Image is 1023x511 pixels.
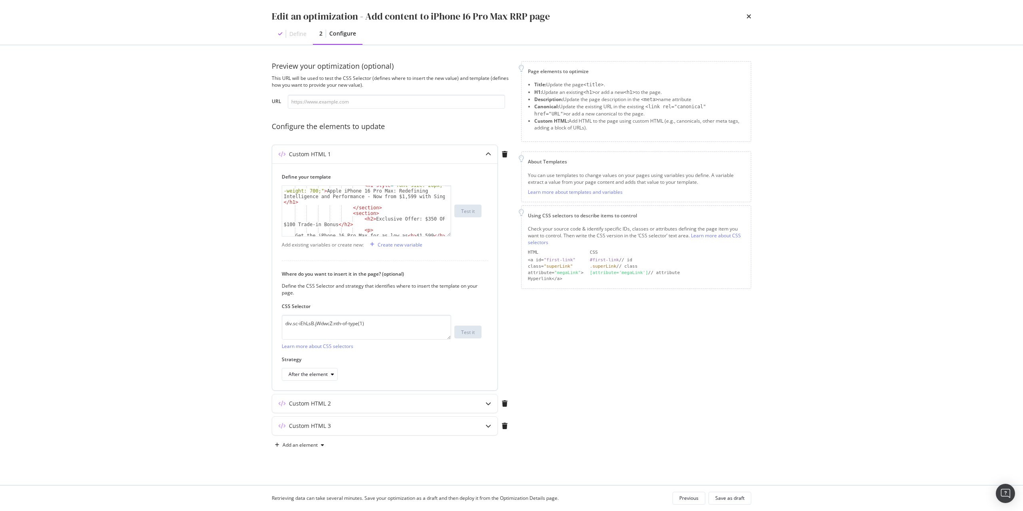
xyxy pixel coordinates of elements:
[528,212,744,219] div: Using CSS selectors to describe items to control
[282,241,364,248] div: Add existing variables or create new:
[289,150,331,158] div: Custom HTML 1
[454,205,482,217] button: Test it
[583,89,595,95] span: <h1>
[624,89,635,95] span: <h1>
[282,282,482,296] div: Define the CSS Selector and strategy that identifies where to insert the template on your page.
[641,97,658,102] span: <meta>
[272,75,511,88] div: This URL will be used to test the CSS Selector (defines where to insert the new value) and templa...
[272,121,511,132] div: Configure the elements to update
[528,158,744,165] div: About Templates
[534,96,563,103] strong: Description:
[534,104,706,117] span: <link rel="canonical" href="URL">
[272,495,559,501] div: Retrieving data can take several minutes. Save your optimization as a draft and then deploy it fr...
[534,89,744,96] li: Update an existing or add a new to the page.
[272,61,511,72] div: Preview your optimization (optional)
[528,276,583,282] div: Hyperlink</a>
[528,270,583,276] div: attribute= >
[534,81,546,88] strong: Title:
[528,172,744,185] div: You can use templates to change values on your pages using variables you define. A variable extra...
[289,422,331,430] div: Custom HTML 3
[534,89,542,95] strong: H1:
[289,400,331,408] div: Custom HTML 2
[746,10,751,23] div: times
[288,95,505,109] input: https://www.example.com
[461,208,475,215] div: Test it
[367,238,422,251] button: Create new variable
[282,303,482,310] label: CSS Selector
[282,173,482,180] label: Define your template
[534,103,559,110] strong: Canonical:
[590,270,744,276] div: // attribute
[534,81,744,88] li: Update the page .
[329,30,356,38] div: Configure
[583,82,604,87] span: <title>
[528,68,744,75] div: Page elements to optimize
[709,492,751,505] button: Save as draft
[715,495,744,501] div: Save as draft
[528,257,583,263] div: <a id=
[282,356,482,363] label: Strategy
[590,257,619,262] div: #first-link
[378,241,422,248] div: Create new variable
[528,189,623,195] a: Learn more about templates and variables
[272,439,327,451] button: Add an element
[528,263,583,270] div: class=
[272,98,281,107] label: URL
[590,270,648,275] div: [attribute='megaLink']
[528,249,583,256] div: HTML
[461,329,475,336] div: Test it
[996,484,1015,503] div: Open Intercom Messenger
[534,103,744,117] li: Update the existing URL in the existing or add a new canonical to the page.
[289,30,307,38] div: Define
[282,270,482,277] label: Where do you want to insert it in the page? (optional)
[590,257,744,263] div: // id
[528,232,741,246] a: Learn more about CSS selectors
[282,315,451,340] textarea: div.sc-iEhLsB.jWdwcZ:nth-of-type(1)
[590,263,744,270] div: // class
[534,117,569,124] strong: Custom HTML:
[283,443,318,447] div: Add an element
[590,249,744,256] div: CSS
[454,326,482,338] button: Test it
[282,368,338,381] button: After the element
[590,264,616,269] div: .superLink
[534,117,744,131] li: Add HTML to the page using custom HTML (e.g., canonicals, other meta tags, adding a block of URLs).
[673,492,705,505] button: Previous
[319,30,322,38] div: 2
[544,257,575,262] div: "first-link"
[534,96,744,103] li: Update the page description in the name attribute
[544,264,573,269] div: "superLink"
[679,495,699,501] div: Previous
[554,270,581,275] div: "megaLink"
[282,343,353,350] a: Learn more about CSS selectors
[289,372,328,377] div: After the element
[272,10,550,23] div: Edit an optimization - Add content to iPhone 16 Pro Max RRP page
[528,225,744,246] div: Check your source code & identify specific IDs, classes or attributes defining the page item you ...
